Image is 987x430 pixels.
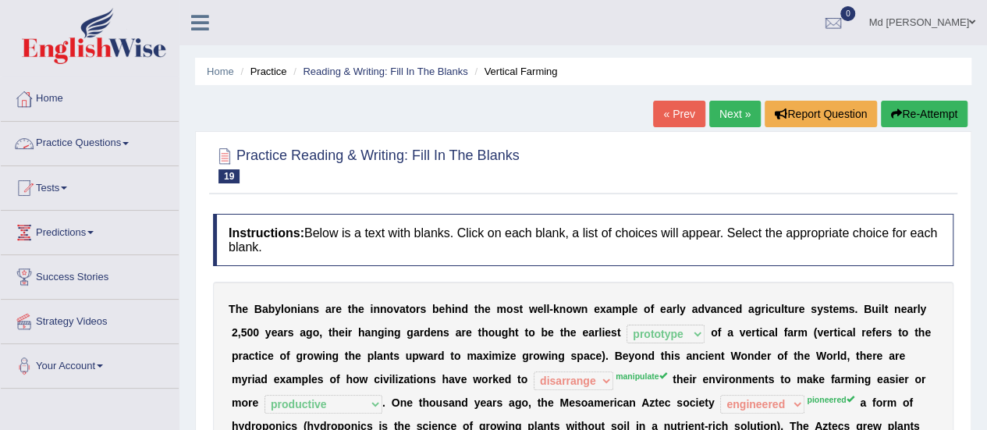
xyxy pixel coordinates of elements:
[631,303,637,315] b: e
[485,303,491,315] b: e
[595,350,602,362] b: e
[600,303,606,315] b: x
[590,350,596,362] b: c
[286,350,290,362] b: f
[872,326,875,339] b: f
[412,350,419,362] b: p
[478,303,485,315] b: h
[570,350,577,362] b: s
[570,326,577,339] b: e
[455,303,462,315] b: n
[875,326,882,339] b: e
[723,303,730,315] b: c
[913,303,917,315] b: r
[617,326,621,339] b: t
[761,350,767,362] b: e
[612,303,621,315] b: m
[394,326,401,339] b: g
[595,326,598,339] b: r
[817,303,823,315] b: y
[454,350,461,362] b: o
[745,326,751,339] b: e
[420,326,424,339] b: r
[492,350,501,362] b: m
[898,326,902,339] b: t
[614,350,622,362] b: B
[717,326,721,339] b: f
[840,326,847,339] b: c
[747,350,754,362] b: n
[496,303,506,315] b: m
[322,350,325,362] b: i
[686,350,692,362] b: a
[262,303,268,315] b: a
[238,350,242,362] b: r
[765,303,769,315] b: i
[424,326,431,339] b: d
[452,303,455,315] b: i
[1,166,179,205] a: Tests
[393,350,399,362] b: s
[765,101,877,127] button: Report Question
[339,326,345,339] b: e
[529,350,533,362] b: r
[488,326,495,339] b: o
[781,303,784,315] b: l
[762,326,769,339] b: c
[611,326,617,339] b: s
[253,326,259,339] b: 0
[505,350,510,362] b: z
[332,303,336,315] b: r
[373,303,380,315] b: n
[775,326,778,339] b: l
[854,303,857,315] b: .
[374,350,377,362] b: l
[861,326,865,339] b: r
[823,303,829,315] b: s
[207,66,234,77] a: Home
[650,303,654,315] b: f
[676,303,680,315] b: l
[894,303,901,315] b: n
[740,350,747,362] b: o
[882,326,886,339] b: r
[303,66,467,77] a: Reading & Writing: Fill In The Blanks
[377,350,383,362] b: a
[602,326,605,339] b: i
[708,350,714,362] b: e
[470,64,557,79] li: Vertical Farming
[628,350,634,362] b: y
[355,350,361,362] b: e
[431,326,437,339] b: e
[213,214,953,266] h4: Below is a text with blanks. Click on each blank, a list of choices will appear. Select the appro...
[314,350,322,362] b: w
[769,326,775,339] b: a
[261,350,268,362] b: c
[533,350,540,362] b: o
[420,303,426,315] b: s
[229,303,236,315] b: T
[577,350,584,362] b: p
[351,303,358,315] b: h
[296,350,303,362] b: g
[336,303,342,315] b: e
[313,326,320,339] b: o
[698,303,705,315] b: d
[332,326,339,339] b: h
[438,303,445,315] b: e
[328,326,332,339] b: t
[641,350,648,362] b: n
[711,326,718,339] b: o
[275,303,281,315] b: y
[584,350,590,362] b: a
[247,326,253,339] b: 0
[1,344,179,383] a: Your Account
[672,303,676,315] b: r
[419,350,428,362] b: w
[502,350,505,362] b: i
[756,326,760,339] b: t
[634,350,641,362] b: o
[236,303,243,315] b: h
[740,326,746,339] b: v
[519,303,523,315] b: t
